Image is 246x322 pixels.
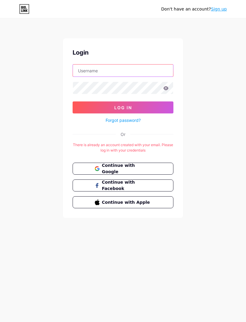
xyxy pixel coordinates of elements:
[73,179,173,191] button: Continue with Facebook
[73,101,173,113] button: Log In
[161,6,227,12] div: Don't have an account?
[73,142,173,153] div: There is already an account created with your email. Please log in with your credentials
[102,162,151,175] span: Continue with Google
[73,65,173,77] input: Username
[211,7,227,11] a: Sign up
[102,199,151,206] span: Continue with Apple
[102,179,151,192] span: Continue with Facebook
[73,163,173,175] button: Continue with Google
[121,131,125,137] div: Or
[106,117,141,123] a: Forgot password?
[73,196,173,208] button: Continue with Apple
[114,105,132,110] span: Log In
[73,48,173,57] div: Login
